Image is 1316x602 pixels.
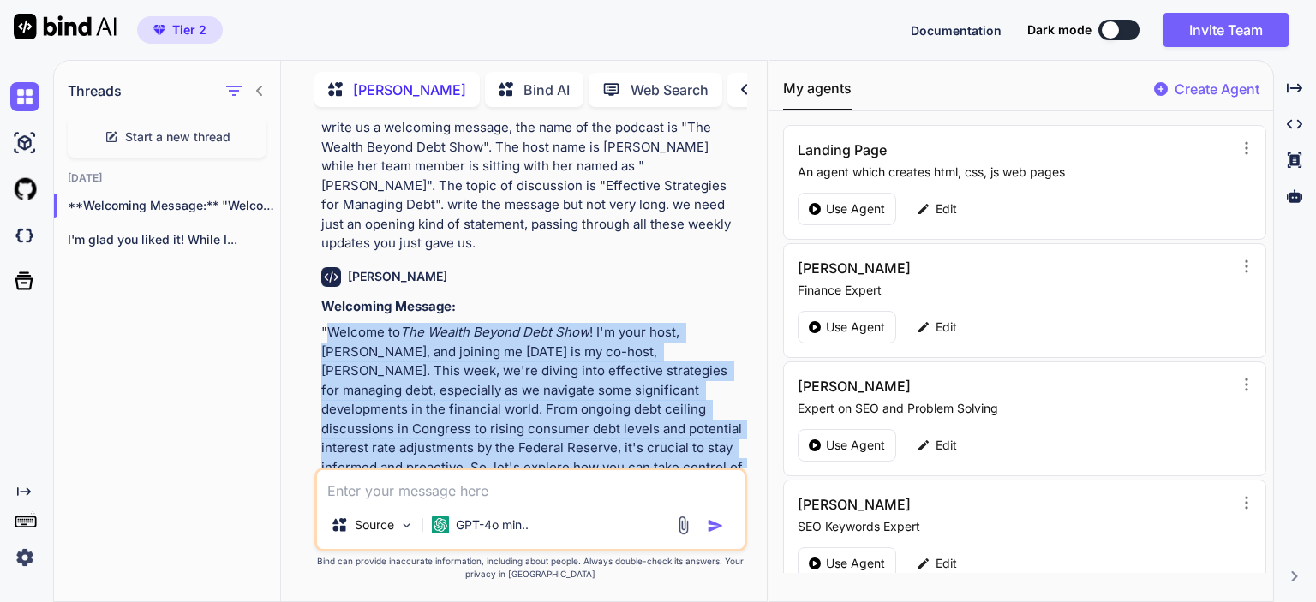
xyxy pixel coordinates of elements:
img: premium [153,25,165,35]
p: Edit [936,437,957,454]
p: Use Agent [826,200,885,218]
p: Source [355,516,394,533]
p: SEO Keywords Expert [798,518,1232,535]
img: ai-studio [10,128,39,158]
img: githubLight [10,175,39,204]
img: darkCloudIdeIcon [10,221,39,250]
h6: [PERSON_NAME] [348,268,447,285]
p: Web Search [631,80,709,100]
p: Edit [936,555,957,572]
p: Bind AI [523,80,570,100]
p: Edit [936,319,957,336]
button: Invite Team [1163,13,1289,47]
p: Finance Expert [798,282,1232,299]
h3: [PERSON_NAME] [798,258,1102,278]
span: Dark mode [1027,21,1092,39]
img: Bind AI [14,14,117,39]
button: Documentation [911,21,1002,39]
img: Pick Models [399,518,414,533]
span: Start a new thread [125,128,230,146]
em: The Wealth Beyond Debt Show [400,324,589,340]
img: icon [707,517,724,534]
p: [PERSON_NAME] [353,80,466,100]
p: Create Agent [1175,79,1259,99]
p: Expert on SEO and Problem Solving [798,400,1232,417]
button: My agents [783,78,852,110]
strong: Welcoming Message: [321,298,456,314]
img: attachment [673,516,693,535]
p: **Welcoming Message:** "Welcome to *The... [68,197,280,214]
p: An agent which creates html, css, js web pages [798,164,1232,181]
p: "Welcome to ! I'm your host, [PERSON_NAME], and joining me [DATE] is my co-host, [PERSON_NAME]. T... [321,323,744,497]
h3: Landing Page [798,140,1102,160]
p: Edit [936,200,957,218]
img: GPT-4o mini [432,516,449,533]
p: Use Agent [826,319,885,336]
h1: Threads [68,80,122,101]
img: settings [10,543,39,572]
p: Use Agent [826,437,885,454]
img: chat [10,82,39,111]
p: Bind can provide inaccurate information, including about people. Always double-check its answers.... [314,555,747,581]
p: we need welcoming message in start of our podcast show. just giving our viewers an update on the ... [321,80,744,253]
h3: [PERSON_NAME] [798,376,1102,396]
h3: [PERSON_NAME] [798,494,1102,515]
span: Tier 2 [172,21,206,39]
p: I'm glad you liked it! While I... [68,231,280,248]
h2: [DATE] [54,171,280,185]
span: Documentation [911,23,1002,38]
p: GPT-4o min.. [456,516,529,533]
button: premiumTier 2 [137,16,223,44]
p: Use Agent [826,555,885,572]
